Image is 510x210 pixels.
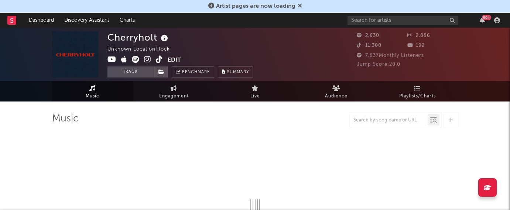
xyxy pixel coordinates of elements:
a: Benchmark [172,66,214,78]
span: Live [250,92,260,101]
a: Music [52,81,133,101]
button: Edit [168,56,181,65]
span: 11,300 [357,43,381,48]
div: Unknown Location | Rock [107,45,178,54]
span: 2,886 [407,33,430,38]
a: Discovery Assistant [59,13,114,28]
span: Audience [325,92,348,101]
span: Jump Score: 20.0 [357,62,400,67]
span: Dismiss [298,3,302,9]
span: Playlists/Charts [399,92,436,101]
span: Benchmark [182,68,210,77]
button: Track [107,66,154,78]
a: Charts [114,13,140,28]
a: Live [215,81,296,101]
span: Engagement [159,92,189,101]
span: Summary [227,70,249,74]
span: Music [86,92,99,101]
span: Artist pages are now loading [216,3,295,9]
div: 99 + [482,15,491,20]
span: 192 [407,43,425,48]
span: 7,837 Monthly Listeners [357,53,424,58]
button: Summary [218,66,253,78]
a: Dashboard [24,13,59,28]
span: 2,630 [357,33,379,38]
input: Search for artists [348,16,458,25]
div: Cherryholt [107,31,170,44]
input: Search by song name or URL [350,117,428,123]
a: Playlists/Charts [377,81,458,101]
a: Engagement [133,81,215,101]
button: 99+ [480,17,485,23]
a: Audience [296,81,377,101]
